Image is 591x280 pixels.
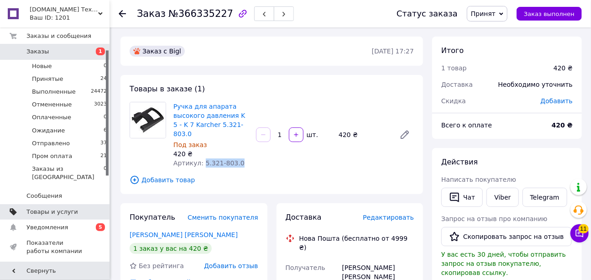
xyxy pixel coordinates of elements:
span: 0 [104,113,107,122]
div: 420 ₴ [173,149,249,158]
span: Товары в заказе (1) [130,85,205,93]
a: Telegram [523,188,567,207]
span: Скидка [441,97,466,105]
span: Редактировать [363,214,414,221]
span: Добавить [541,97,573,105]
a: Редактировать [396,126,414,144]
span: Получатель [286,264,325,271]
a: Ручка для апарата высокого давления K 5 - K 7 Karcher 5.321-803.0 [173,103,245,137]
div: Необходимо уточнить [493,74,578,95]
div: 420 ₴ [335,128,392,141]
span: Заказы из [GEOGRAPHIC_DATA] [32,165,104,181]
a: Viber [486,188,518,207]
span: Добавить отзыв [204,262,258,269]
span: Добавить товар [130,175,414,185]
span: 24472 [91,88,107,96]
span: Всего к оплате [441,122,492,129]
span: 6 [104,127,107,135]
div: Вернуться назад [119,9,126,18]
span: Доставка [286,213,322,222]
span: 1 товар [441,64,467,72]
span: Написать покупателю [441,176,516,183]
span: Пром оплата [32,152,72,160]
span: 0 [104,62,107,70]
span: Отмененные [32,100,72,109]
span: Товары и услуги [26,208,78,216]
a: [PERSON_NAME] [PERSON_NAME] [130,231,238,238]
span: 3023 [94,100,107,109]
time: [DATE] 17:27 [372,48,414,55]
span: Заказы и сообщения [26,32,91,40]
b: 420 ₴ [552,122,573,129]
span: N-CLEAN.COM.UA Техника и аксессуары для уборки. [30,5,98,14]
span: Новые [32,62,52,70]
span: Без рейтинга [139,262,184,269]
span: Под заказ [173,141,207,148]
span: Показатели работы компании [26,239,84,255]
span: Заказы [26,48,49,56]
span: 5 [96,223,105,231]
span: Запрос на отзыв про компанию [441,215,548,222]
span: 37 [100,139,107,148]
span: Заказ выполнен [524,11,575,17]
span: Доставка [441,81,473,88]
button: Чат с покупателем11 [570,224,589,243]
div: Нова Пошта (бесплатно от 4999 ₴) [297,234,417,252]
span: У вас есть 30 дней, чтобы отправить запрос на отзыв покупателю, скопировав ссылку. [441,251,566,276]
span: 11 [579,224,589,233]
span: Выполненные [32,88,76,96]
button: Заказ выполнен [517,7,582,21]
span: 21 [100,152,107,160]
span: Покупатель [130,213,175,222]
span: Уведомления [26,223,68,232]
span: Сменить покупателя [188,214,258,221]
span: №366335227 [168,8,233,19]
div: Ваш ID: 1201 [30,14,110,22]
div: 1 заказ у вас на 420 ₴ [130,243,212,254]
div: 420 ₴ [554,63,573,73]
span: Заказ [137,8,166,19]
button: Чат [441,188,483,207]
div: шт. [304,130,319,139]
span: Отправлено [32,139,70,148]
span: Принятые [32,75,63,83]
img: Ручка для апарата высокого давления K 5 - K 7 Karcher 5.321-803.0 [130,102,166,138]
div: Статус заказа [397,9,458,18]
span: 24 [100,75,107,83]
span: Итого [441,46,464,55]
button: Скопировать запрос на отзыв [441,227,572,246]
span: 1 [96,48,105,55]
span: Принят [471,10,496,17]
span: Действия [441,158,478,166]
span: Артикул: 5.321-803.0 [173,159,245,167]
span: Ожидание [32,127,65,135]
div: Заказ с Bigl [130,46,185,57]
span: Сообщения [26,192,62,200]
span: 0 [104,165,107,181]
span: Оплаченные [32,113,71,122]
